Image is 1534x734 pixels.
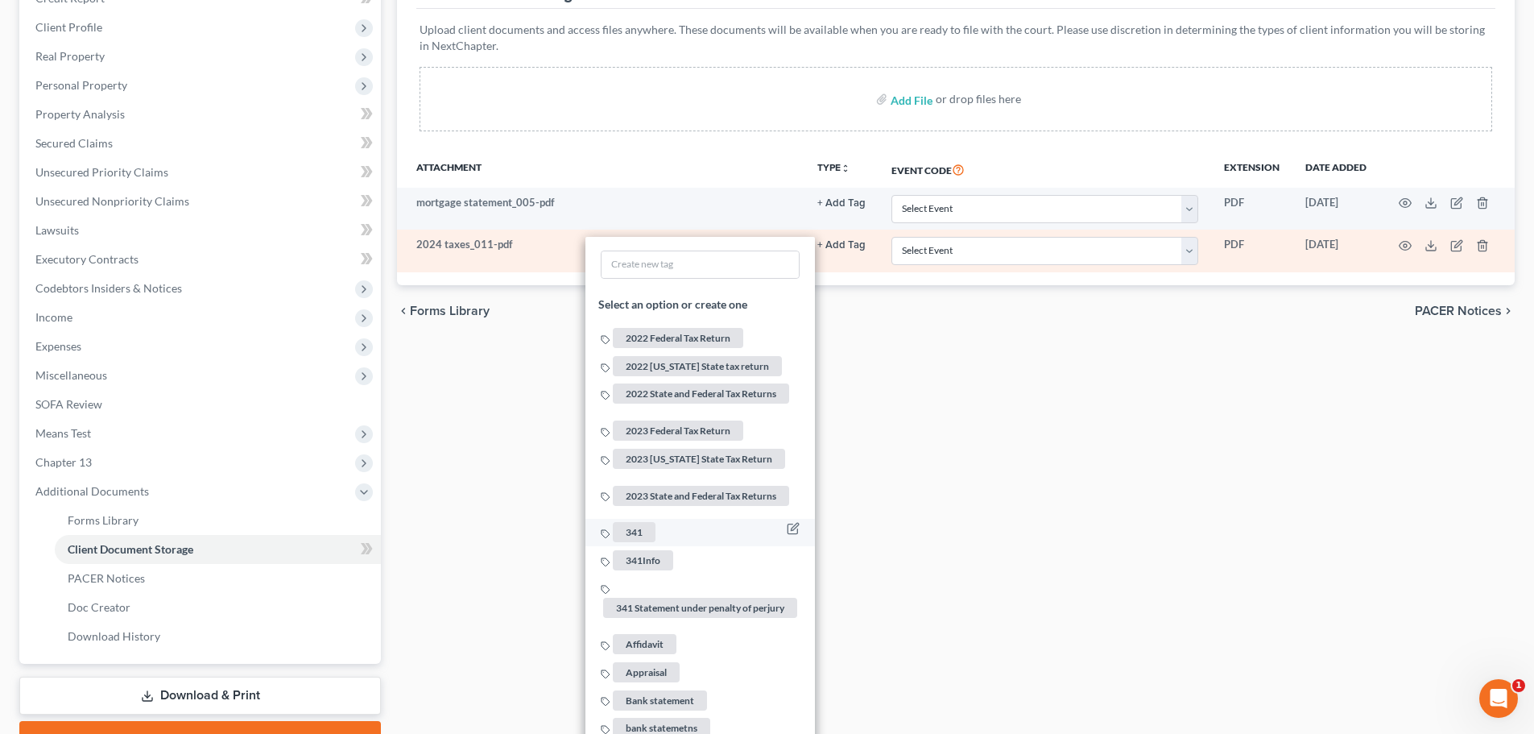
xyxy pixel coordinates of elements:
[68,571,145,585] span: PACER Notices
[23,158,381,187] a: Unsecured Priority Claims
[601,525,658,538] a: 341
[35,310,72,324] span: Income
[397,305,490,317] button: chevron_left Forms Library
[1415,305,1515,317] button: PACER Notices chevron_right
[23,216,381,245] a: Lawsuits
[1512,679,1525,692] span: 1
[601,581,800,614] a: 341 Statement under penalty of perjury
[817,198,866,209] button: + Add Tag
[23,129,381,158] a: Secured Claims
[35,194,189,208] span: Unsecured Nonpriority Claims
[1211,151,1292,188] th: Extension
[613,522,655,542] span: 341
[397,151,804,188] th: Attachment
[397,230,804,272] td: 2024 taxes_011-pdf
[35,426,91,440] span: Means Test
[613,486,789,506] span: 2023 State and Federal Tax Returns
[397,188,804,230] td: mortgage statement_005-pdf
[613,634,676,654] span: Affidavit
[613,328,743,348] span: 2022 Federal Tax Return
[1292,151,1379,188] th: Date added
[613,690,707,711] span: Bank statement
[35,455,92,469] span: Chapter 13
[68,629,160,643] span: Download History
[68,513,139,527] span: Forms Library
[817,237,866,252] a: + Add Tag
[19,677,381,715] a: Download & Print
[601,451,788,465] a: 2023 [US_STATE] State Tax Return
[601,488,792,502] a: 2023 State and Federal Tax Returns
[420,22,1492,54] p: Upload client documents and access files anywhere. These documents will be available when you are...
[601,637,679,650] a: Affidavit
[35,107,125,121] span: Property Analysis
[410,305,490,317] span: Forms Library
[601,665,682,678] a: Appraisal
[1292,188,1379,230] td: [DATE]
[1292,230,1379,272] td: [DATE]
[68,600,130,614] span: Doc Creator
[585,285,815,324] li: Select an option or create one
[35,368,107,382] span: Miscellaneous
[817,163,850,173] button: TYPEunfold_more
[603,598,797,618] span: 341 Statement under penalty of perjury
[397,305,410,317] i: chevron_left
[1479,679,1518,718] iframe: Intercom live chat
[601,359,784,372] a: 2022 [US_STATE] State tax return
[23,100,381,129] a: Property Analysis
[613,449,785,469] span: 2023 [US_STATE] State Tax Return
[35,136,113,150] span: Secured Claims
[817,195,866,210] a: + Add Tag
[35,484,149,498] span: Additional Documents
[35,397,102,411] span: SOFA Review
[613,421,743,441] span: 2023 Federal Tax Return
[613,662,680,682] span: Appraisal
[23,187,381,216] a: Unsecured Nonpriority Claims
[35,49,105,63] span: Real Property
[55,622,381,651] a: Download History
[23,245,381,274] a: Executory Contracts
[1502,305,1515,317] i: chevron_right
[35,165,168,179] span: Unsecured Priority Claims
[1415,305,1502,317] span: PACER Notices
[613,384,789,404] span: 2022 State and Federal Tax Returns
[879,151,1211,188] th: Event Code
[35,78,127,92] span: Personal Property
[35,281,182,295] span: Codebtors Insiders & Notices
[55,593,381,622] a: Doc Creator
[601,720,713,734] a: bank statemetns
[23,390,381,419] a: SOFA Review
[55,564,381,593] a: PACER Notices
[601,553,676,566] a: 341Info
[1211,188,1292,230] td: PDF
[55,506,381,535] a: Forms Library
[1211,230,1292,272] td: PDF
[35,252,139,266] span: Executory Contracts
[613,356,782,376] span: 2022 [US_STATE] State tax return
[841,164,850,173] i: unfold_more
[35,339,81,353] span: Expenses
[613,550,673,570] span: 341Info
[601,423,746,437] a: 2023 Federal Tax Return
[35,20,102,34] span: Client Profile
[601,386,792,400] a: 2022 State and Federal Tax Returns
[601,330,746,344] a: 2022 Federal Tax Return
[817,240,866,251] button: + Add Tag
[936,91,1021,107] div: or drop files here
[601,693,709,707] a: Bank statement
[68,542,193,556] span: Client Document Storage
[602,251,799,278] input: Create new tag
[55,535,381,564] a: Client Document Storage
[35,223,79,237] span: Lawsuits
